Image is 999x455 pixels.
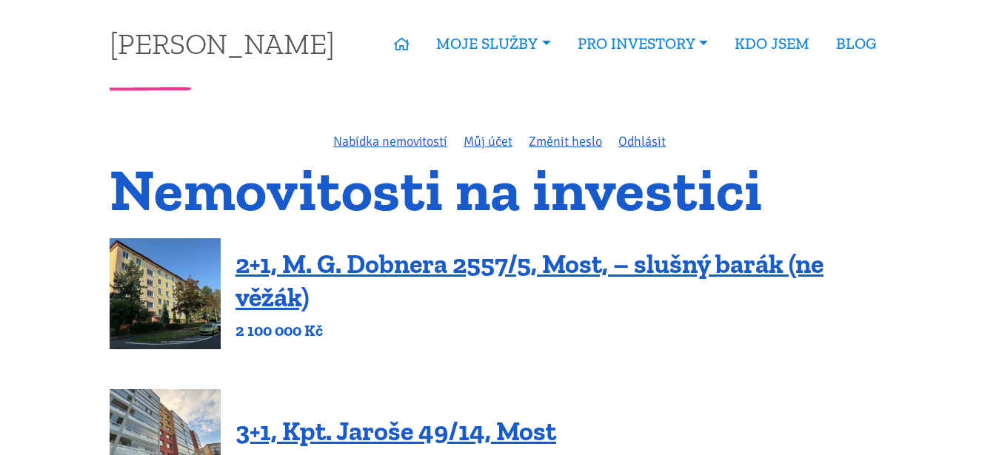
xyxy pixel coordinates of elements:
a: MOJE SLUŽBY [423,27,564,61]
a: Můj účet [464,133,512,149]
p: 2 100 000 Kč [235,320,889,341]
h1: Nemovitosti na investici [110,165,889,215]
a: Změnit heslo [529,133,602,149]
a: PRO INVESTORY [564,27,721,61]
a: 2+1, M. G. Dobnera 2557/5, Most, – slušný barák (ne věžák) [235,248,823,313]
a: 3+1, Kpt. Jaroše 49/14, Most [235,415,556,447]
a: KDO JSEM [721,27,823,61]
a: Nabídka nemovitostí [333,133,447,149]
a: BLOG [823,27,889,61]
a: [PERSON_NAME] [110,29,335,58]
a: Odhlásit [618,133,666,149]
